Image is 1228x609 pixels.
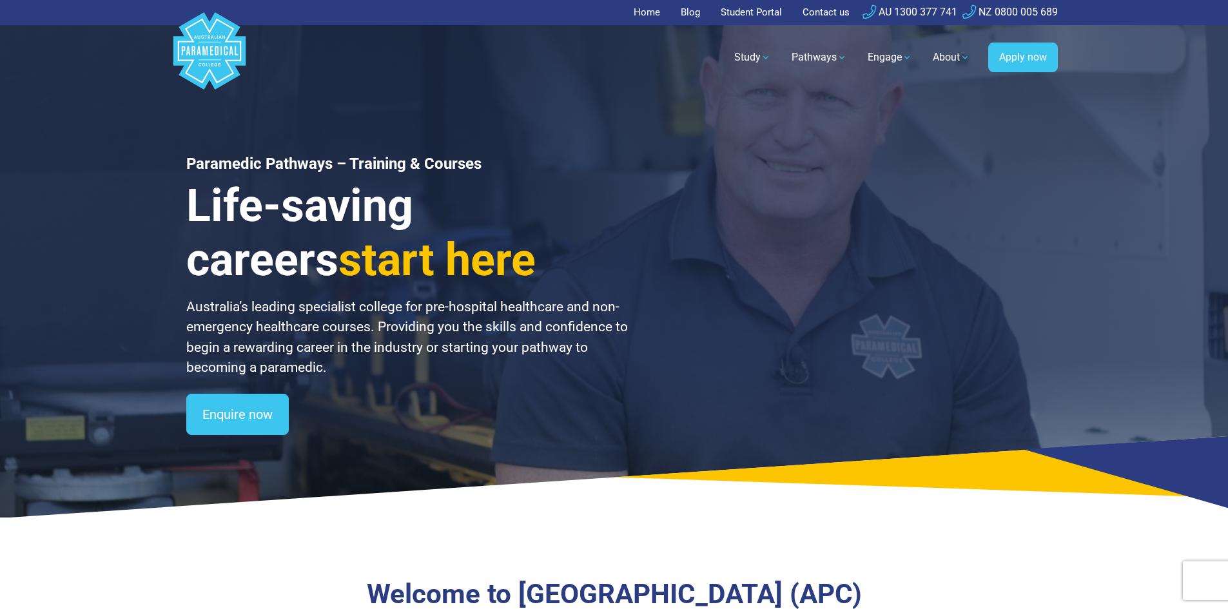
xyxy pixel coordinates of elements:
[863,6,957,18] a: AU 1300 377 741
[338,233,536,286] span: start here
[186,297,630,378] p: Australia’s leading specialist college for pre-hospital healthcare and non-emergency healthcare c...
[962,6,1058,18] a: NZ 0800 005 689
[988,43,1058,72] a: Apply now
[784,39,855,75] a: Pathways
[186,394,289,435] a: Enquire now
[925,39,978,75] a: About
[860,39,920,75] a: Engage
[171,25,248,90] a: Australian Paramedical College
[186,179,630,287] h3: Life-saving careers
[186,155,630,173] h1: Paramedic Pathways – Training & Courses
[726,39,779,75] a: Study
